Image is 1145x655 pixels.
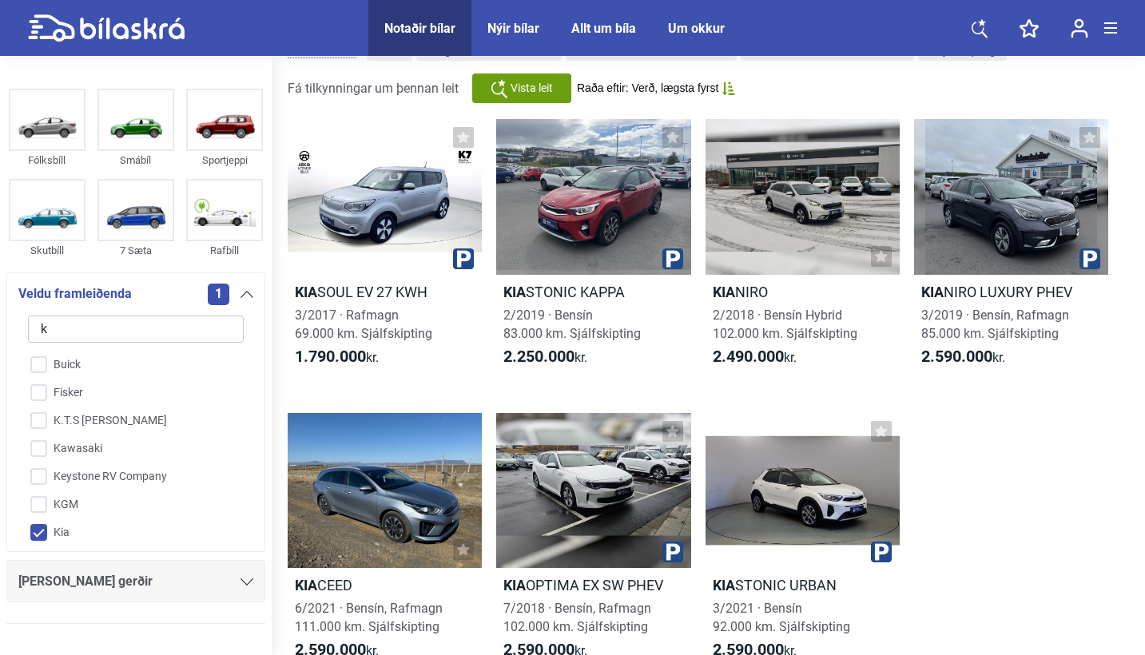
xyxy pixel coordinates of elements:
span: 3/2017 · Rafmagn 69.000 km. Sjálfskipting [295,308,432,341]
a: Allt um bíla [571,21,636,36]
b: Kia [503,284,526,300]
span: Akstur allt að frá 0 til 130.000 [758,45,903,56]
img: parking.png [662,542,683,562]
b: Kia [713,284,735,300]
span: Sjálfskipting [936,45,996,56]
h2: SOUL EV 27 KWH [288,283,482,301]
span: [PERSON_NAME] gerðir [18,570,153,593]
span: 1 [208,284,229,305]
span: 2/2019 · Bensín 83.000 km. Sjálfskipting [503,308,641,341]
span: Árgerð frá 2013 til 2022 [434,45,551,56]
div: Sportjeppi [186,151,263,169]
h2: STONIC KAPPA [496,283,690,301]
span: 3/2019 · Bensín, Rafmagn 85.000 km. Sjálfskipting [921,308,1069,341]
span: Veldu framleiðenda [18,283,132,305]
span: Fá tilkynningar um þennan leit [288,81,459,96]
div: Smábíl [97,151,174,169]
div: Skutbíll [9,241,85,260]
a: KiaSTONIC KAPPA2/2019 · Bensín83.000 km. Sjálfskipting2.250.000kr. [496,119,690,381]
span: 6/2021 · Bensín, Rafmagn 111.000 km. Sjálfskipting [295,601,443,634]
h2: NIRO LUXURY PHEV [914,283,1108,301]
span: Verð frá 0 kr. til 2.700.000 kr. [583,45,726,56]
div: Rafbíll [186,241,263,260]
span: kr. [295,347,379,367]
b: Kia [921,284,944,300]
img: parking.png [871,542,892,562]
span: kr. [921,347,1005,367]
img: parking.png [453,248,474,269]
h2: OPTIMA EX SW PHEV [496,576,690,594]
span: 3/2021 · Bensín 92.000 km. Sjálfskipting [713,601,850,634]
a: KiaSOUL EV 27 KWH3/2017 · Rafmagn69.000 km. Sjálfskipting1.790.000kr. [288,119,482,381]
b: 2.490.000 [713,347,784,366]
h2: NIRO [706,283,900,301]
span: Kia [384,45,400,56]
b: 1.790.000 [295,347,366,366]
img: parking.png [1079,248,1100,269]
h2: CEED [288,576,482,594]
button: Raða eftir: Verð, lægsta fyrst [577,81,735,95]
a: Notaðir bílar [384,21,455,36]
b: Kia [503,577,526,593]
div: Fólksbíll [9,151,85,169]
span: 2/2018 · Bensín Hybrid 102.000 km. Sjálfskipting [713,308,857,341]
span: 7/2018 · Bensín, Rafmagn 102.000 km. Sjálfskipting [503,601,651,634]
span: kr. [503,347,587,367]
a: Um okkur [668,21,725,36]
b: Kia [295,284,317,300]
b: Kia [713,577,735,593]
b: Kia [295,577,317,593]
h2: STONIC URBAN [706,576,900,594]
img: user-login.svg [1071,18,1088,38]
img: parking.png [662,248,683,269]
a: Nýir bílar [487,21,539,36]
span: Vista leit [511,80,553,97]
b: 2.590.000 [921,347,992,366]
a: KiaNIRO LUXURY PHEV3/2019 · Bensín, Rafmagn85.000 km. Sjálfskipting2.590.000kr. [914,119,1108,381]
b: 2.250.000 [503,347,574,366]
a: KiaNIRO2/2018 · Bensín Hybrid102.000 km. Sjálfskipting2.490.000kr. [706,119,900,381]
span: Raða eftir: Verð, lægsta fyrst [577,81,718,95]
span: kr. [713,347,797,367]
div: 7 Sæta [97,241,174,260]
